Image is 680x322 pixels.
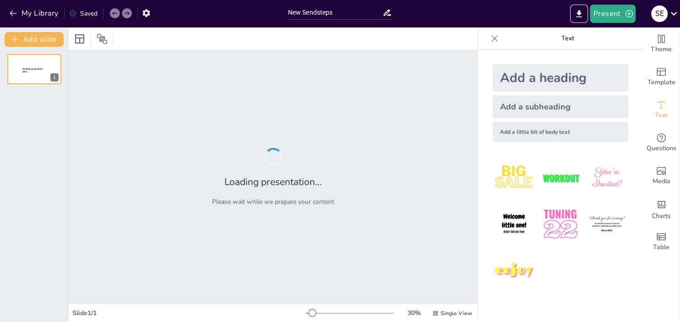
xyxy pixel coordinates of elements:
div: Add a table [643,225,680,258]
div: Add images, graphics, shapes or video [643,159,680,192]
div: Get real-time input from your audience [643,126,680,159]
img: 4.jpeg [493,203,535,246]
button: My Library [7,6,62,21]
span: Charts [652,211,671,221]
div: 30 % [403,309,425,317]
span: Questions [647,143,676,153]
div: 1 [50,73,59,82]
div: S E [651,5,668,22]
span: Theme [651,44,672,55]
span: Template [647,77,675,87]
div: Slide 1 / 1 [72,309,306,317]
img: 7.jpeg [493,250,535,292]
img: 5.jpeg [539,203,582,246]
button: Present [590,5,636,23]
div: Add a subheading [493,95,628,118]
span: Position [97,33,108,44]
span: Media [653,176,670,186]
div: Add charts and graphs [643,192,680,225]
p: Please wait while we prepare your content [212,197,334,206]
img: 1.jpeg [493,157,535,199]
input: Insert title [288,6,383,19]
img: 6.jpeg [586,203,628,246]
img: 3.jpeg [586,157,628,199]
button: Add slide [5,32,64,47]
span: Text [655,110,668,120]
span: Table [653,242,669,252]
div: Saved [69,9,98,18]
img: 2.jpeg [539,157,582,199]
span: Sendsteps presentation editor [22,68,43,73]
div: Layout [72,32,87,46]
div: Add a heading [493,64,628,92]
div: 1 [7,54,61,84]
button: S E [651,5,668,23]
div: Add text boxes [643,93,680,126]
span: Single View [441,310,472,317]
div: Add a little bit of body text [493,122,628,142]
p: Text [502,27,634,49]
h2: Loading presentation... [224,175,322,188]
div: Change the overall theme [643,27,680,60]
button: Export to PowerPoint [570,5,588,23]
div: Add ready made slides [643,60,680,93]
